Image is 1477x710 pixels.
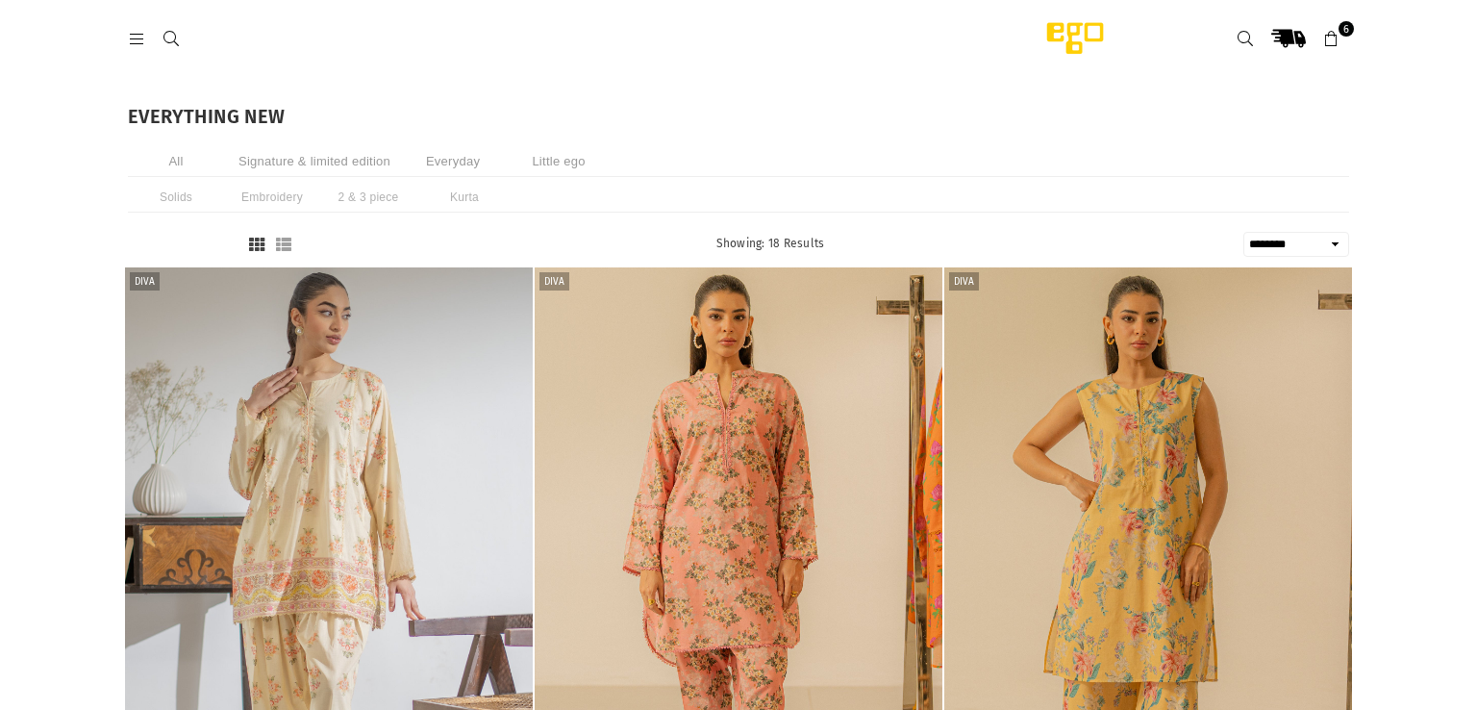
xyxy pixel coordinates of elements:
[130,272,160,291] label: Diva
[1339,21,1354,37] span: 6
[243,236,270,254] button: Grid View
[1228,21,1263,56] a: Search
[405,145,501,177] li: Everyday
[511,145,607,177] li: Little ego
[224,182,320,213] li: Embroidery
[1314,21,1349,56] a: 6
[128,107,1349,126] h1: EVERYTHING NEW
[993,19,1157,58] img: Ego
[949,272,979,291] label: Diva
[128,145,224,177] li: All
[128,237,234,253] button: ADVANCE FILTER
[320,182,416,213] li: 2 & 3 piece
[234,145,395,177] li: Signature & limited edition
[416,182,513,213] li: Kurta
[119,31,154,45] a: Menu
[539,272,569,291] label: Diva
[128,182,224,213] li: Solids
[270,236,297,254] button: List View
[154,31,188,45] a: Search
[716,237,825,250] span: Showing: 18 Results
